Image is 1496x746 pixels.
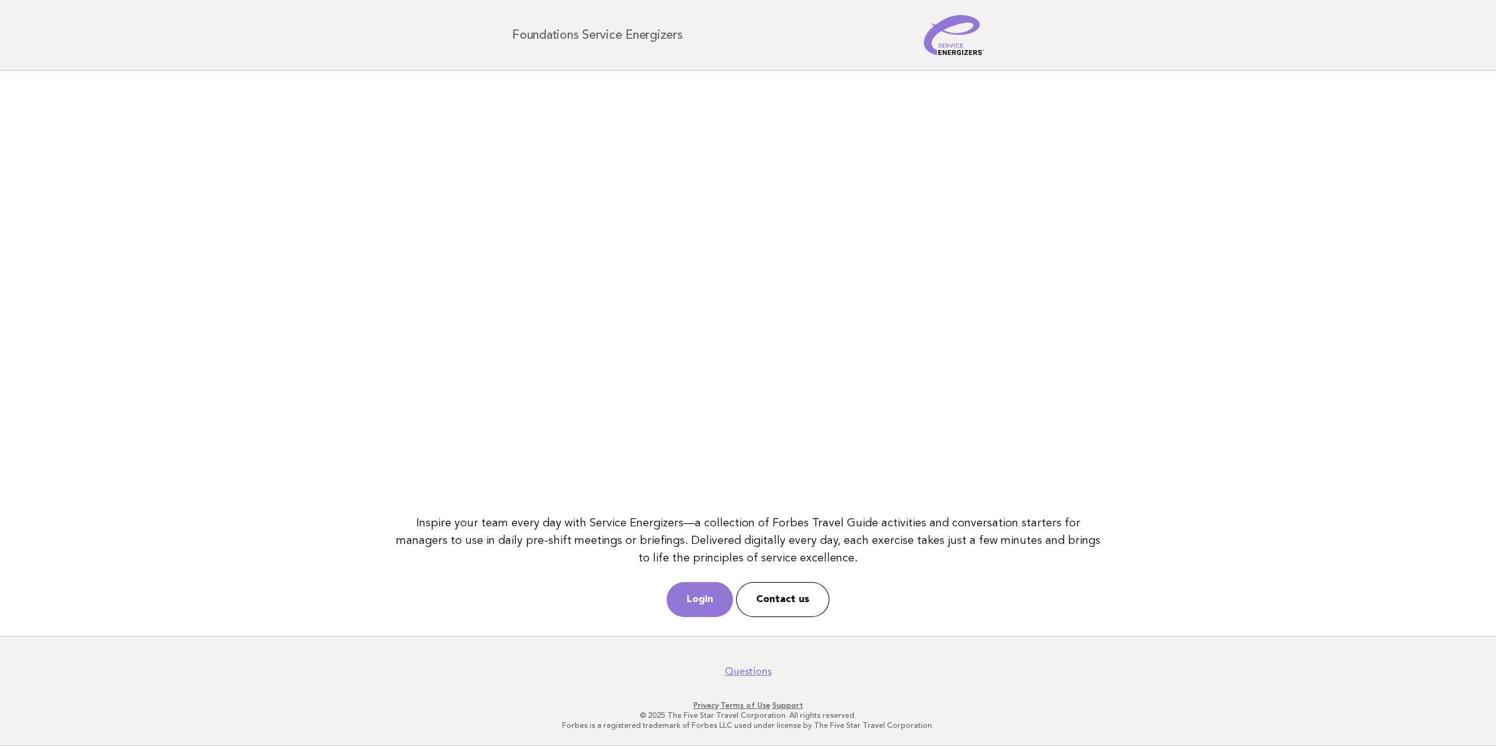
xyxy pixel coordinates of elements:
a: Terms of Use [720,701,771,710]
iframe: YouTube video player [389,89,1107,493]
a: Privacy [694,701,719,710]
p: © 2025 The Five Star Travel Corporation. All rights reserved. [365,710,1131,720]
a: Support [772,701,803,710]
a: Login [667,582,733,617]
p: · · [365,700,1131,710]
h1: Foundations Service Energizers [512,29,683,41]
img: Service Energizers [924,15,984,55]
p: Forbes is a registered trademark of Forbes LLC used under license by The Five Star Travel Corpora... [365,720,1131,730]
a: Contact us [736,582,829,617]
p: Inspire your team every day with Service Energizers—a collection of Forbes Travel Guide activitie... [389,514,1107,567]
a: Questions [725,665,772,678]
